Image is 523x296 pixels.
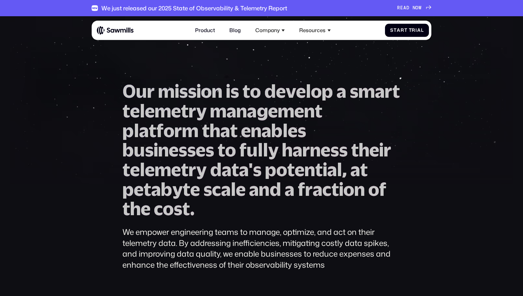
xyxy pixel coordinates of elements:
[251,23,289,38] div: Company
[401,28,404,33] span: r
[417,28,421,33] span: a
[189,101,196,121] span: r
[311,82,322,101] span: o
[296,82,306,101] span: e
[295,160,304,180] span: e
[181,160,189,180] span: t
[174,199,182,219] span: s
[196,160,207,180] span: y
[327,160,337,180] span: a
[122,180,134,199] span: p
[122,160,130,180] span: t
[155,160,171,180] span: m
[178,140,187,160] span: s
[249,160,253,180] span: '
[385,82,392,101] span: r
[412,28,415,33] span: r
[236,180,246,199] span: e
[182,121,199,141] span: m
[203,180,212,199] span: s
[191,23,219,38] a: Product
[406,5,410,11] span: D
[239,160,249,180] span: a
[322,180,331,199] span: c
[409,28,412,33] span: T
[149,121,156,141] span: t
[227,101,236,121] span: a
[297,121,306,141] span: s
[130,101,140,121] span: e
[163,199,174,219] span: o
[164,121,174,141] span: o
[130,160,140,180] span: e
[304,101,315,121] span: n
[343,180,354,199] span: o
[331,180,339,199] span: t
[134,140,145,160] span: u
[342,160,347,180] span: ,
[201,82,212,101] span: o
[264,82,276,101] span: d
[122,227,400,270] div: We empower engineering teams to manage, optimize, and act on their telemetry data. By addressing ...
[392,82,400,101] span: t
[210,101,227,121] span: m
[259,180,269,199] span: n
[257,101,268,121] span: g
[394,28,397,33] span: t
[196,82,201,101] span: i
[161,180,172,199] span: b
[261,121,271,141] span: a
[276,160,287,180] span: o
[263,140,268,160] span: l
[294,101,304,121] span: e
[415,28,417,33] span: i
[122,121,134,141] span: p
[187,140,196,160] span: s
[230,82,239,101] span: s
[413,5,416,11] span: N
[250,82,261,101] span: o
[231,160,239,180] span: t
[306,82,311,101] span: l
[315,160,323,180] span: t
[397,5,400,11] span: R
[403,5,406,11] span: A
[288,121,297,141] span: e
[358,82,375,101] span: m
[175,82,179,101] span: i
[419,5,422,11] span: W
[190,199,195,219] span: .
[156,121,164,141] span: f
[188,82,196,101] span: s
[330,140,339,160] span: s
[337,160,342,180] span: l
[226,82,230,101] span: i
[145,160,155,180] span: e
[255,27,280,34] div: Company
[339,180,343,199] span: i
[154,140,158,160] span: i
[140,101,145,121] span: l
[202,121,210,141] span: t
[321,140,330,160] span: e
[249,180,259,199] span: a
[304,160,315,180] span: n
[359,140,369,160] span: h
[172,180,183,199] span: y
[212,180,221,199] span: c
[323,160,327,180] span: i
[236,101,247,121] span: n
[179,82,188,101] span: s
[282,140,293,160] span: h
[182,199,190,219] span: t
[400,5,403,11] span: E
[155,101,171,121] span: m
[190,180,200,199] span: e
[271,121,283,141] span: b
[247,140,258,160] span: u
[212,82,222,101] span: n
[218,140,225,160] span: t
[181,101,189,121] span: t
[287,160,295,180] span: t
[196,101,207,121] span: y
